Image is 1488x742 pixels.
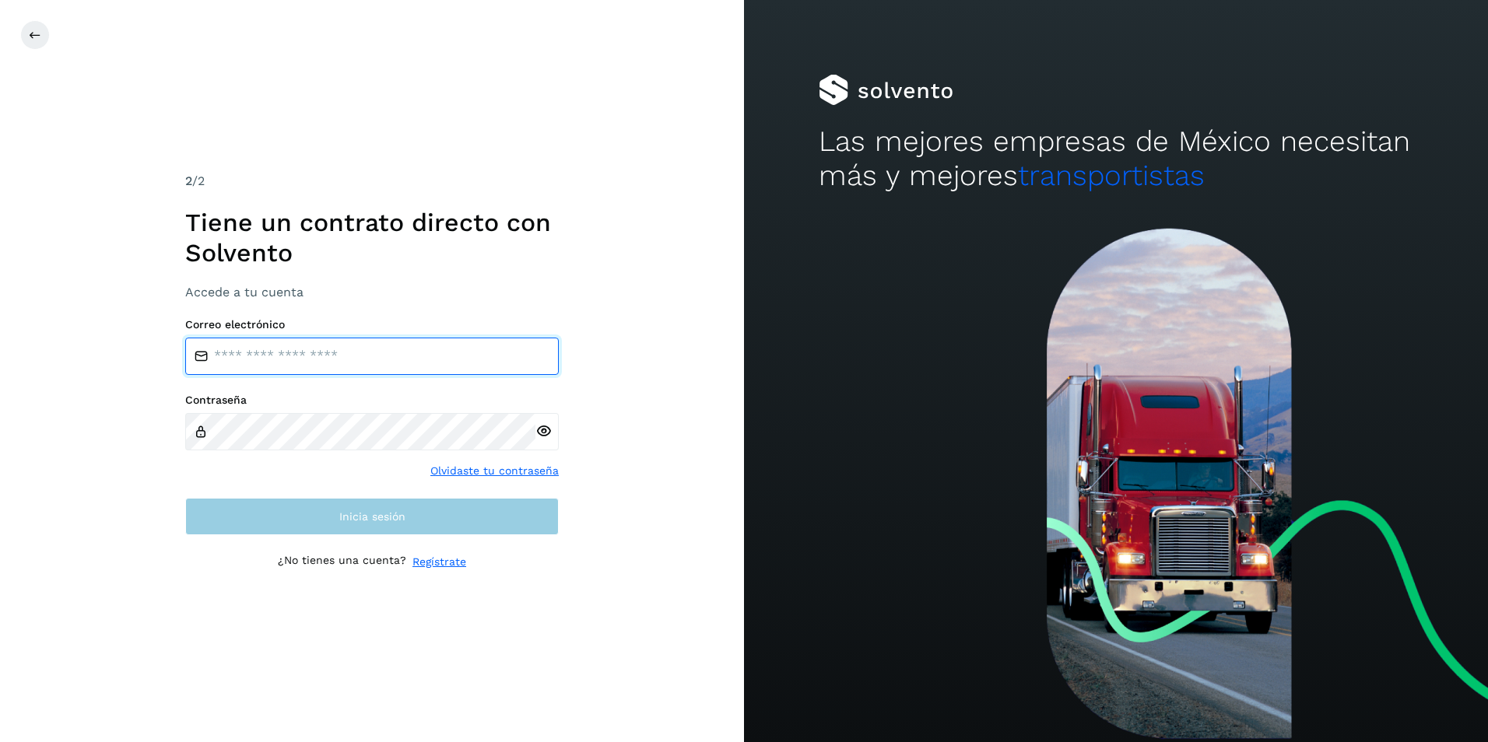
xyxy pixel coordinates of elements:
a: Olvidaste tu contraseña [430,463,559,479]
h3: Accede a tu cuenta [185,285,559,299]
label: Contraseña [185,394,559,407]
h1: Tiene un contrato directo con Solvento [185,208,559,268]
h2: Las mejores empresas de México necesitan más y mejores [819,124,1414,194]
label: Correo electrónico [185,318,559,331]
p: ¿No tienes una cuenta? [278,554,406,570]
span: Inicia sesión [339,511,405,522]
a: Regístrate [412,554,466,570]
span: 2 [185,173,192,188]
button: Inicia sesión [185,498,559,535]
span: transportistas [1018,159,1205,192]
div: /2 [185,172,559,191]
